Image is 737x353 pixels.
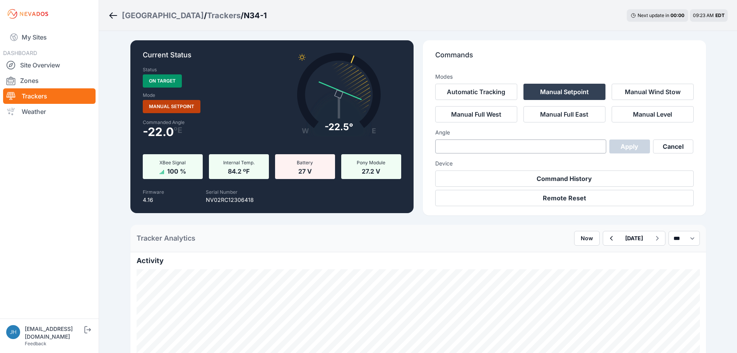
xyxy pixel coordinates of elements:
p: Current Status [143,50,401,67]
button: Manual Full West [435,106,517,122]
span: DASHBOARD [3,50,37,56]
span: º E [174,127,182,133]
span: 09:23 AM [693,12,714,18]
label: Firmware [143,189,164,195]
p: Commands [435,50,694,67]
span: 27.2 V [362,166,380,175]
a: Weather [3,104,96,119]
span: Internal Temp. [223,160,255,165]
button: Manual Wind Stow [612,84,694,100]
button: Manual Setpoint [523,84,605,100]
button: Now [574,231,600,246]
h2: Tracker Analytics [137,233,195,244]
span: 100 % [167,166,186,175]
label: Mode [143,92,155,98]
span: / [204,10,207,21]
p: NV02RC12306418 [206,196,254,204]
span: 27 V [298,166,312,175]
div: 00 : 00 [670,12,684,19]
label: Commanded Angle [143,119,267,126]
h3: Modes [435,73,453,81]
span: XBee Signal [159,160,186,165]
a: My Sites [3,28,96,46]
button: Manual Full East [523,106,605,122]
h3: Device [435,160,694,167]
span: Next update in [638,12,669,18]
p: 4.16 [143,196,164,204]
img: Nevados [6,8,50,20]
h3: Angle [435,129,694,136]
nav: Breadcrumb [108,5,267,26]
button: Command History [435,170,694,187]
div: [EMAIL_ADDRESS][DOMAIN_NAME] [25,325,83,341]
div: -22.5° [325,121,353,133]
label: Serial Number [206,189,238,195]
h3: N34-1 [244,10,267,21]
button: Apply [609,139,650,153]
span: 84.2 ºF [228,166,250,175]
button: Remote Reset [435,190,694,206]
a: Site Overview [3,57,96,73]
button: [DATE] [619,231,649,245]
a: Trackers [3,88,96,104]
button: Manual Level [612,106,694,122]
a: [GEOGRAPHIC_DATA] [122,10,204,21]
span: Manual Setpoint [143,100,200,113]
span: On Target [143,74,182,88]
span: Battery [297,160,313,165]
span: Pony Module [357,160,385,165]
a: Feedback [25,341,46,346]
span: -22.0 [143,127,174,136]
a: Zones [3,73,96,88]
span: EDT [715,12,725,18]
label: Status [143,67,157,73]
button: Automatic Tracking [435,84,517,100]
button: Cancel [653,139,694,153]
a: Trackers [207,10,241,21]
span: / [241,10,244,21]
img: jhaberkorn@invenergy.com [6,325,20,339]
h2: Activity [137,255,700,266]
